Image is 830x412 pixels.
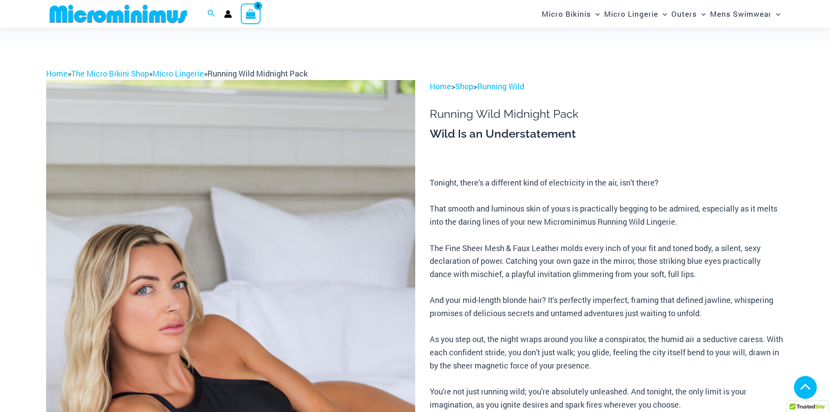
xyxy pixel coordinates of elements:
[207,8,215,20] a: Search icon link
[430,80,784,93] p: > >
[430,176,784,412] p: Tonight, there's a different kind of electricity in the air, isn't there? That smooth and luminou...
[477,81,524,91] a: Running Wild
[591,3,600,25] span: Menu Toggle
[604,3,658,25] span: Micro Lingerie
[671,3,697,25] span: Outers
[542,3,591,25] span: Micro Bikinis
[772,3,780,25] span: Menu Toggle
[540,3,602,25] a: Micro BikinisMenu ToggleMenu Toggle
[430,107,784,121] h1: Running Wild Midnight Pack
[152,68,204,79] a: Micro Lingerie
[708,3,783,25] a: Mens SwimwearMenu ToggleMenu Toggle
[430,127,784,142] h3: Wild Is an Understatement
[224,10,232,18] a: Account icon link
[669,3,708,25] a: OutersMenu ToggleMenu Toggle
[602,3,669,25] a: Micro LingerieMenu ToggleMenu Toggle
[46,68,308,79] span: » » »
[430,81,451,91] a: Home
[697,3,706,25] span: Menu Toggle
[71,68,149,79] a: The Micro Bikini Shop
[46,68,68,79] a: Home
[241,4,261,24] a: View Shopping Cart, empty
[538,1,784,26] nav: Site Navigation
[46,4,191,24] img: MM SHOP LOGO FLAT
[658,3,667,25] span: Menu Toggle
[455,81,473,91] a: Shop
[207,68,308,79] span: Running Wild Midnight Pack
[710,3,772,25] span: Mens Swimwear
